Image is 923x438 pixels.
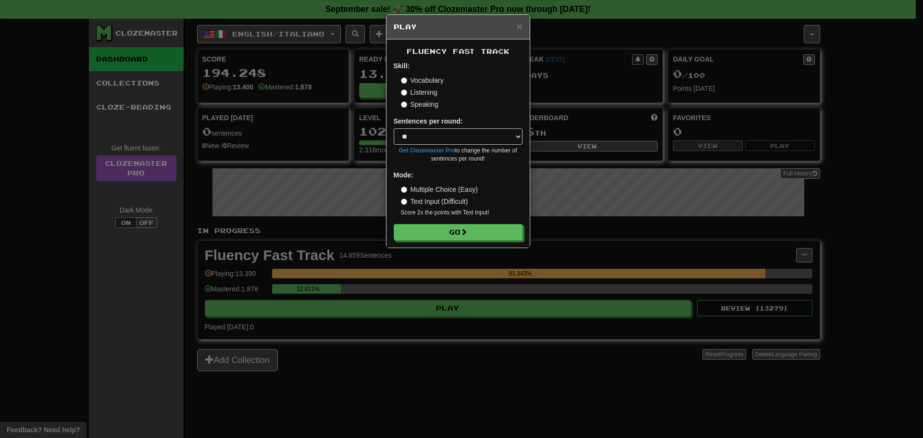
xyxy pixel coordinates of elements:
[401,75,444,85] label: Vocabulary
[394,22,523,32] h5: Play
[394,62,410,70] strong: Skill:
[516,21,522,31] button: Close
[394,147,523,163] small: to change the number of sentences per round!
[401,187,407,193] input: Multiple Choice (Easy)
[394,116,463,126] label: Sentences per round:
[401,101,407,108] input: Speaking
[394,224,523,240] button: Go
[401,89,407,96] input: Listening
[401,88,437,97] label: Listening
[401,199,407,205] input: Text Input (Difficult)
[401,100,438,109] label: Speaking
[516,21,522,32] span: ×
[394,171,413,179] strong: Mode:
[401,185,478,194] label: Multiple Choice (Easy)
[401,197,468,206] label: Text Input (Difficult)
[407,47,510,55] span: Fluency Fast Track
[401,209,523,217] small: Score 2x the points with Text Input !
[399,147,455,154] a: Get Clozemaster Pro
[401,77,407,84] input: Vocabulary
